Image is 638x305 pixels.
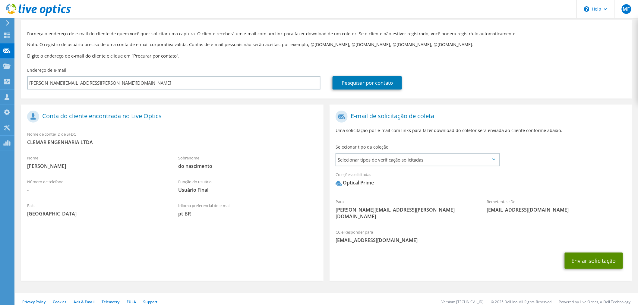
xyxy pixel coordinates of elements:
p: Forneça o endereço de e-mail do cliente de quem você quer solicitar uma captura. O cliente recebe... [27,30,626,37]
svg: \n [584,6,589,12]
div: Coleções solicitadas [330,168,632,192]
li: Version: [TECHNICAL_ID] [441,299,484,304]
span: pt-BR [178,210,317,217]
div: Remetente e De [481,195,632,216]
p: Uma solicitação por e-mail com links para fazer download do coletor será enviada ao cliente confo... [336,127,626,134]
div: Sobrenome [172,152,323,172]
div: Função do usuário [172,175,323,196]
a: Pesquisar por contato [333,76,402,90]
div: Idioma preferencial do e-mail [172,199,323,220]
div: Para [330,195,481,223]
span: MF [622,4,631,14]
label: Selecionar tipo da coleção [336,144,388,150]
span: - [27,187,166,193]
li: Powered by Live Optics, a Dell Technology [559,299,631,304]
div: País [21,199,172,220]
li: © 2025 Dell Inc. All Rights Reserved [491,299,552,304]
span: Usuário Final [178,187,317,193]
span: Selecionar tipos de verificação solicitadas [336,154,499,166]
div: Número de telefone [21,175,172,196]
div: Nome de conta/ID de SFDC [21,128,324,149]
a: EULA [127,299,136,304]
h1: E-mail de solicitação de coleta [336,111,623,123]
h1: Conta do cliente encontrada no Live Optics [27,111,314,123]
div: CC e Responder para [330,226,632,247]
div: Optical Prime [336,179,374,186]
span: [GEOGRAPHIC_DATA] [27,210,166,217]
span: [PERSON_NAME] [27,163,166,169]
button: Enviar solicitação [565,253,623,269]
p: Nota: O registro de usuário precisa de uma conta de e-mail corporativa válida. Contas de e-mail p... [27,41,626,48]
a: Telemetry [102,299,119,304]
div: Nome [21,152,172,172]
span: [EMAIL_ADDRESS][DOMAIN_NAME] [336,237,626,244]
a: Privacy Policy [22,299,46,304]
span: CLEMAR ENGENHARIA LTDA [27,139,317,146]
h3: Digite o endereço de e-mail do cliente e clique em “Procurar por contato”. [27,52,626,59]
a: Cookies [53,299,67,304]
a: Ads & Email [74,299,94,304]
span: [PERSON_NAME][EMAIL_ADDRESS][PERSON_NAME][DOMAIN_NAME] [336,206,475,220]
a: Support [143,299,157,304]
span: do nascimento [178,163,317,169]
label: Endereço de e-mail [27,67,66,73]
span: [EMAIL_ADDRESS][DOMAIN_NAME] [487,206,626,213]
